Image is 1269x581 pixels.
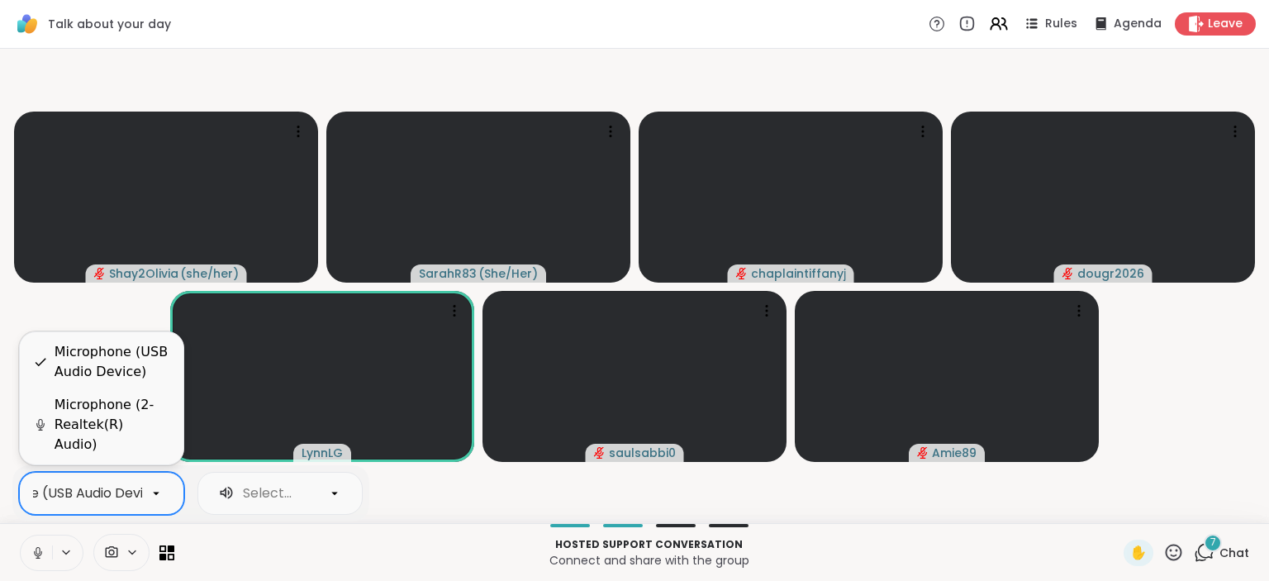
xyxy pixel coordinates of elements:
span: LynnLG [302,445,343,461]
div: Select... [243,483,292,503]
span: chaplaintiffanyj [751,265,846,282]
span: Rules [1045,16,1077,32]
span: saulsabbi0 [609,445,676,461]
span: Agenda [1114,16,1162,32]
span: Amie89 [932,445,977,461]
span: audio-muted [917,447,929,459]
span: Talk about your day [48,16,171,32]
span: 7 [1210,536,1216,550]
span: audio-muted [1062,268,1074,279]
span: Chat [1219,545,1249,561]
span: SarahR83 [419,265,477,282]
div: Microphone (2- Realtek(R) Audio) [55,395,170,455]
span: ( she/her ) [180,265,239,282]
span: Leave [1208,16,1243,32]
div: Microphone (USB Audio Device) [55,342,170,382]
span: audio-muted [94,268,106,279]
span: audio-muted [594,447,606,459]
span: dougr2026 [1077,265,1144,282]
span: ✋ [1130,543,1147,563]
img: ShareWell Logomark [13,10,41,38]
p: Connect and share with the group [184,552,1114,569]
p: Hosted support conversation [184,537,1114,552]
span: audio-muted [736,268,748,279]
span: ( She/Her ) [478,265,538,282]
span: Shay2Olivia [109,265,178,282]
